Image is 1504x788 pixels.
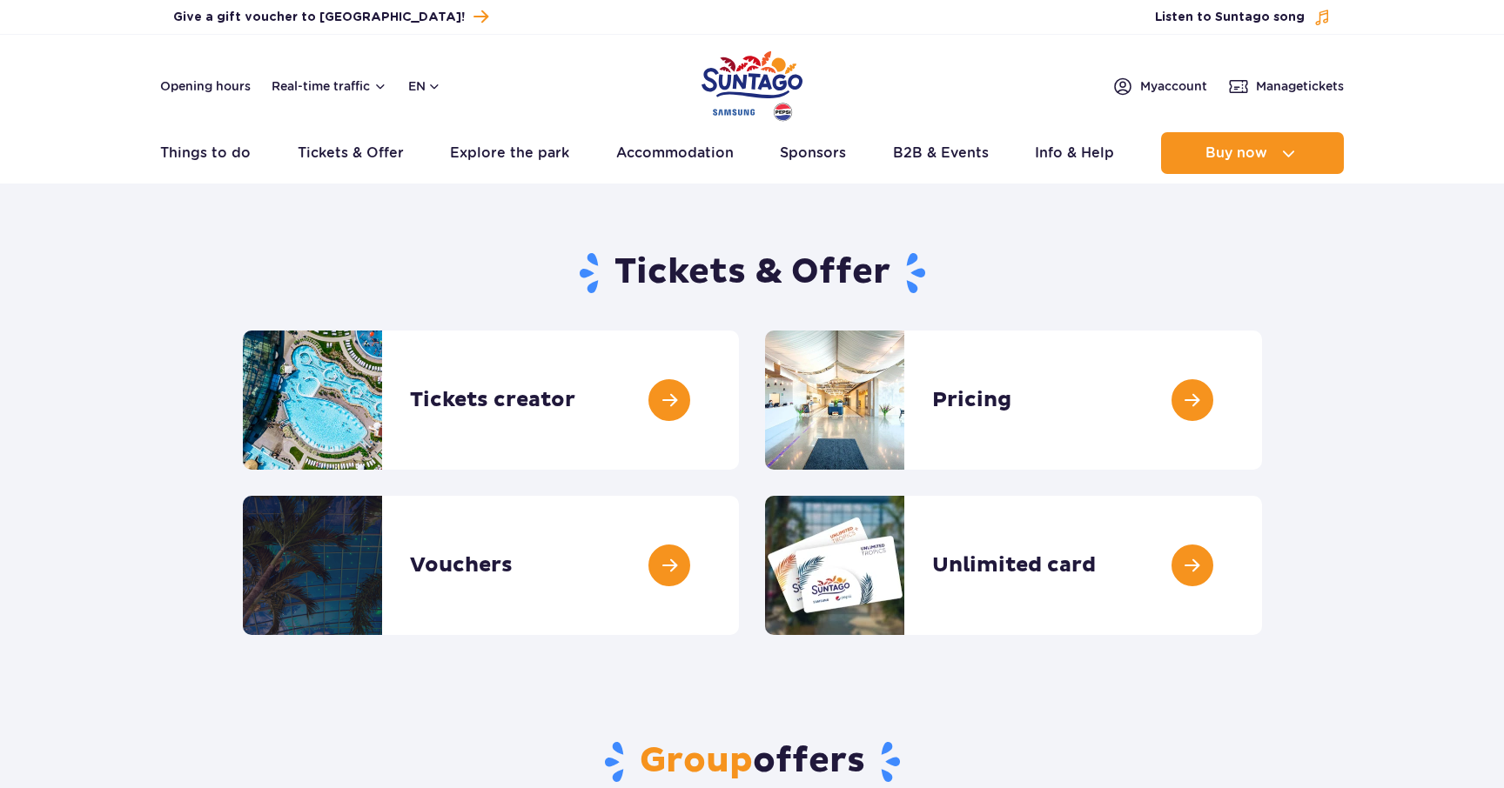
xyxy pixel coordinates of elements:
a: Sponsors [780,132,846,174]
a: Park of Poland [702,43,802,124]
span: Group [640,739,753,783]
h1: Tickets & Offer [243,250,1262,296]
span: Give a gift voucher to [GEOGRAPHIC_DATA]! [173,9,465,26]
h2: offers [243,739,1262,785]
a: Give a gift voucher to [GEOGRAPHIC_DATA]! [173,5,488,29]
button: en [408,77,441,95]
a: B2B & Events [893,132,989,174]
a: Things to do [160,132,251,174]
a: Explore the park [450,132,569,174]
a: Opening hours [160,77,251,95]
a: Tickets & Offer [298,132,404,174]
span: My account [1140,77,1207,95]
span: Listen to Suntago song [1155,9,1305,26]
a: Info & Help [1035,132,1114,174]
button: Buy now [1161,132,1344,174]
button: Real-time traffic [272,79,387,93]
span: Buy now [1205,145,1267,161]
a: Managetickets [1228,76,1344,97]
a: Myaccount [1112,76,1207,97]
a: Accommodation [616,132,734,174]
span: Manage tickets [1256,77,1344,95]
button: Listen to Suntago song [1155,9,1331,26]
